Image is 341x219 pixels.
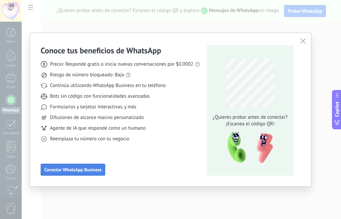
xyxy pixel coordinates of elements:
[41,164,105,176] button: Conectar WhatsApp Business
[50,93,150,100] span: Bots sin código con funcionalidades avanzadas
[222,130,274,166] img: qr-pic-1x.png
[50,136,129,142] span: Reemplaza tu número con tu negocio
[211,121,289,127] span: ¡Escanea el código QR!
[50,72,124,78] span: Riesgo de número bloqueado: Bajo
[211,114,289,121] span: ¿Quieres probar antes de conectar?
[50,61,193,68] span: Precio: Responde gratis o inicia nuevas conversaciones por $0.0002
[50,82,166,89] span: Continúa utilizando WhatsApp Business en tu teléfono
[41,45,161,56] h3: Conoce tus beneficios de WhatsApp
[50,114,144,121] span: Difusiones de alcance masivo personalizado
[50,104,136,110] span: Formularios y tarjetas interactivas, y más
[50,125,146,132] span: Agente de IA que responde como un humano
[334,101,340,117] span: Copilot
[44,167,102,172] span: Conectar WhatsApp Business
